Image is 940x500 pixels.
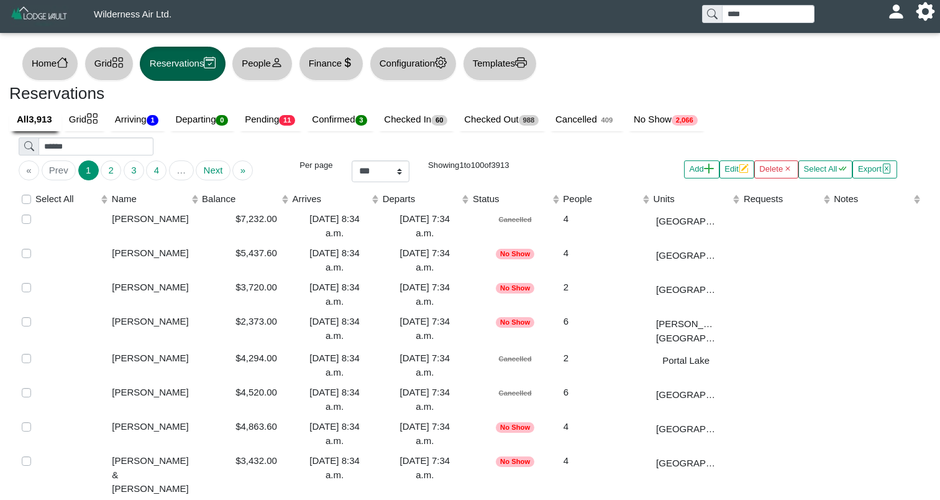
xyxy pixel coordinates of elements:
[9,84,104,104] h3: Reservations
[515,57,527,68] svg: printer
[560,382,650,417] td: 6
[654,192,732,206] div: Units
[459,160,463,170] span: 1
[383,212,467,240] div: [DATE] 7:34 a.m.
[707,9,717,19] svg: search
[563,192,642,206] div: People
[744,192,823,206] div: Requests
[892,7,901,16] svg: person fill
[754,160,798,178] button: Deletex
[684,160,719,178] button: Addplus
[237,108,304,132] a: Pending11
[293,454,376,482] div: [DATE] 8:34 a.m.
[57,57,68,68] svg: house
[232,160,253,180] button: Go to last page
[654,212,716,229] div: [GEOGRAPHIC_DATA]
[473,192,552,206] div: Status
[22,47,78,81] button: Homehouse
[837,164,847,174] svg: check all
[560,417,650,451] td: 4
[457,108,548,132] a: Checked Out988
[882,164,892,174] svg: file excel
[203,212,286,226] div: $7,232.00
[491,160,509,170] span: 3913
[203,280,286,295] div: $3,720.00
[560,451,650,499] td: 4
[852,160,897,178] button: Exportfile excel
[204,57,216,68] svg: calendar2 check
[560,348,650,382] td: 2
[293,315,376,343] div: [DATE] 8:34 a.m.
[654,386,716,402] div: [GEOGRAPHIC_DATA]
[560,243,650,277] td: 4
[654,246,716,263] div: [GEOGRAPHIC_DATA]
[86,113,98,124] svg: grid
[35,192,74,206] label: Select All
[383,192,462,206] div: Departs
[471,160,485,170] span: 100
[168,108,237,132] a: Departing0
[834,192,913,206] div: Notes
[203,386,286,400] div: $4,520.00
[921,7,930,16] svg: gear fill
[383,246,467,274] div: [DATE] 7:34 a.m.
[19,160,256,180] ul: Pagination
[548,108,626,132] a: Cancelled409
[203,454,286,468] div: $3,432.00
[107,108,168,132] a: Arriving1
[109,417,199,451] td: [PERSON_NAME]
[196,160,230,180] button: Go to next page
[798,160,852,178] button: Select Allcheck all
[704,164,714,174] svg: plus
[293,420,376,448] div: [DATE] 8:34 a.m.
[24,141,34,151] svg: search
[78,160,99,180] button: Go to page 1
[654,454,716,471] div: [GEOGRAPHIC_DATA]
[29,114,52,124] b: 3,913
[109,312,199,348] td: [PERSON_NAME]
[140,47,226,81] button: Reservationscalendar2 check
[383,386,467,414] div: [DATE] 7:34 a.m.
[9,108,62,132] a: All3,913
[560,209,650,243] td: 4
[293,212,376,240] div: [DATE] 8:34 a.m.
[383,420,467,448] div: [DATE] 7:34 a.m.
[112,57,124,68] svg: grid
[109,243,199,277] td: [PERSON_NAME]
[719,160,754,178] button: Editpencil square
[62,108,107,132] a: Gridgrid
[304,108,376,132] a: Confirmed3
[383,315,467,343] div: [DATE] 7:34 a.m.
[203,315,286,329] div: $2,373.00
[560,312,650,348] td: 6
[383,454,467,482] div: [DATE] 7:34 a.m.
[232,47,292,81] button: Peopleperson
[84,47,134,81] button: Gridgrid
[342,57,354,68] svg: currency dollar
[626,108,707,132] a: No Show2,066
[275,160,333,170] h6: Per page
[203,246,286,261] div: $5,437.60
[109,277,199,312] td: [PERSON_NAME]
[654,315,716,345] div: [PERSON_NAME][GEOGRAPHIC_DATA]
[783,164,793,174] svg: x
[383,280,467,308] div: [DATE] 7:34 a.m.
[383,351,467,379] div: [DATE] 7:34 a.m.
[271,57,283,68] svg: person
[293,351,376,379] div: [DATE] 8:34 a.m.
[109,451,199,499] td: [PERSON_NAME] & [PERSON_NAME]
[654,420,716,437] div: [GEOGRAPHIC_DATA]
[203,351,286,366] div: $4,294.00
[428,160,665,170] h6: Showing to of
[292,192,371,206] div: Arrives
[463,47,537,81] button: Templatesprinter
[299,47,363,81] button: Financecurrency dollar
[376,108,457,132] a: Checked In60
[10,5,69,27] img: Z
[293,386,376,414] div: [DATE] 8:34 a.m.
[109,209,199,243] td: [PERSON_NAME]
[739,164,749,174] svg: pencil square
[654,351,716,368] div: Portal Lake
[293,246,376,274] div: [DATE] 8:34 a.m.
[124,160,144,180] button: Go to page 3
